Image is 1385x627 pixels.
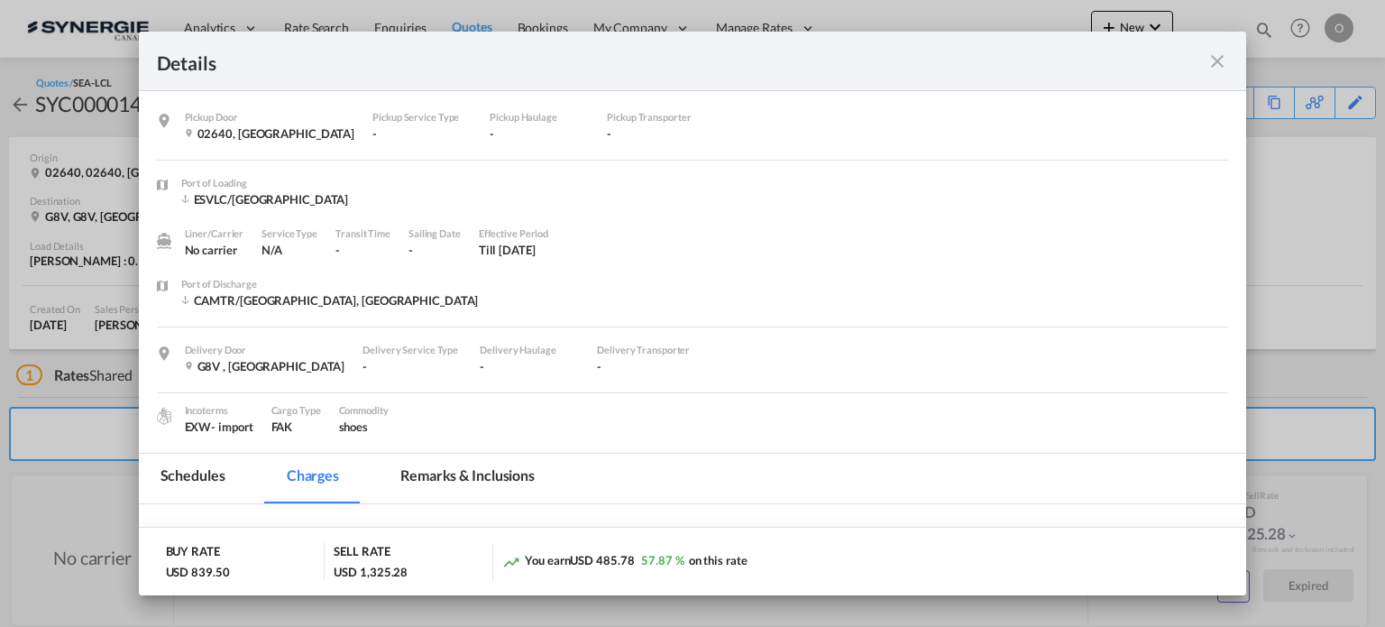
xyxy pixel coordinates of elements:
[271,402,321,419] div: Cargo Type
[181,191,349,207] div: ESVLC/Valencia
[185,242,244,258] div: No carrier
[139,454,574,503] md-pagination-wrapper: Use the left and right arrow keys to navigate between tabs
[408,226,461,242] div: Sailing Date
[139,454,247,503] md-tab-item: Schedules
[139,32,1247,596] md-dialog: Pickup Door ...
[641,553,683,567] span: 57.87 %
[334,543,390,564] div: SELL RATE
[570,553,634,567] span: USD 485.78
[185,125,355,142] div: 02640 , Spain
[339,420,369,434] span: shoes
[185,358,345,374] div: G8V , Canada
[261,226,317,242] div: Service Type
[372,109,472,125] div: Pickup Service Type
[1206,51,1228,72] md-icon: icon-close fg-AAA8AD m-0 cursor
[607,125,706,142] div: -
[211,419,252,435] div: - import
[154,406,174,426] img: cargo.png
[339,402,389,419] div: Commodity
[362,358,462,374] div: -
[597,358,696,374] div: -
[166,543,220,564] div: BUY RATE
[335,226,390,242] div: Transit Time
[408,242,461,258] div: -
[480,358,579,374] div: -
[185,402,253,419] div: Incoterms
[261,243,282,257] span: N/A
[181,175,349,191] div: Port of Loading
[334,564,408,580] div: USD 1,325.28
[502,553,520,571] md-icon: icon-trending-up
[362,342,462,358] div: Delivery Service Type
[490,125,589,142] div: -
[607,109,706,125] div: Pickup Transporter
[166,564,230,580] div: USD 839.50
[185,226,244,242] div: Liner/Carrier
[502,552,747,571] div: You earn on this rate
[372,125,472,142] div: -
[181,276,479,292] div: Port of Discharge
[157,50,1122,72] div: Details
[479,242,536,258] div: Till 31 Aug 2025
[185,342,345,358] div: Delivery Door
[271,419,321,435] div: FAK
[181,292,479,309] div: CAMTR/Montreal, QC
[265,454,361,503] md-tab-item: Charges
[335,242,390,258] div: -
[480,342,579,358] div: Delivery Haulage
[379,454,556,503] md-tab-item: Remarks & Inclusions
[597,342,696,358] div: Delivery Transporter
[185,109,355,125] div: Pickup Door
[490,109,589,125] div: Pickup Haulage
[479,226,548,242] div: Effective Period
[185,419,253,435] div: EXW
